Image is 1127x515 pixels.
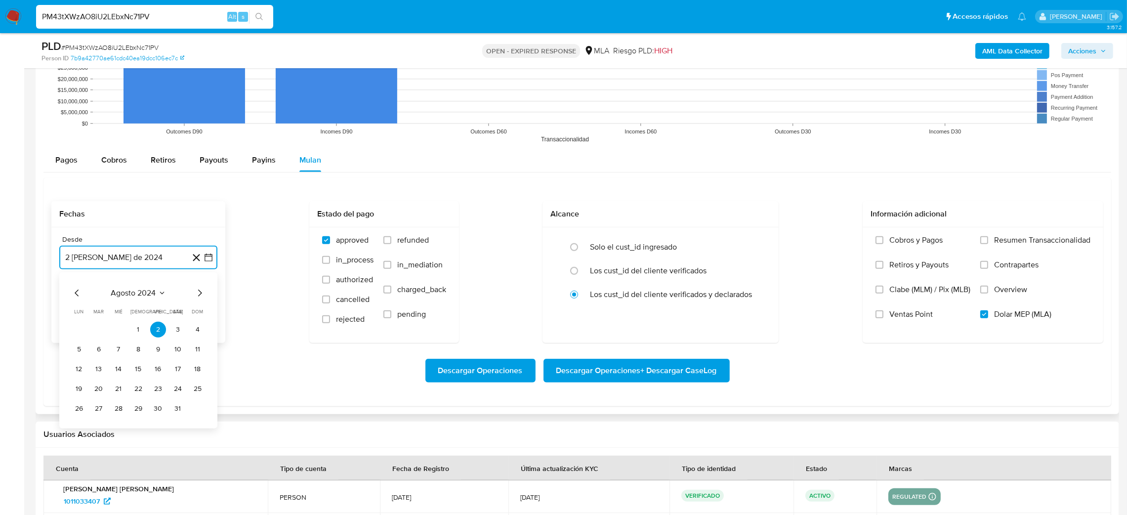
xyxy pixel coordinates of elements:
[1061,43,1113,59] button: Acciones
[242,12,245,21] span: s
[249,10,269,24] button: search-icon
[982,43,1043,59] b: AML Data Collector
[482,44,580,58] p: OPEN - EXPIRED RESPONSE
[228,12,236,21] span: Alt
[1050,12,1106,21] p: abril.medzovich@mercadolibre.com
[1109,11,1120,22] a: Salir
[42,54,69,63] b: Person ID
[975,43,1049,59] button: AML Data Collector
[42,38,61,54] b: PLD
[584,45,609,56] div: MLA
[1018,12,1026,21] a: Notificaciones
[1107,23,1122,31] span: 3.157.2
[953,11,1008,22] span: Accesos rápidos
[61,43,159,52] span: # PM43tXWzAO8iU2LEbxNc71PV
[36,10,273,23] input: Buscar usuario o caso...
[1068,43,1096,59] span: Acciones
[654,45,672,56] span: HIGH
[613,45,672,56] span: Riesgo PLD:
[43,429,1111,439] h2: Usuarios Asociados
[71,54,184,63] a: 7b9a42770ae61cdc40ea19dcc106ec7c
